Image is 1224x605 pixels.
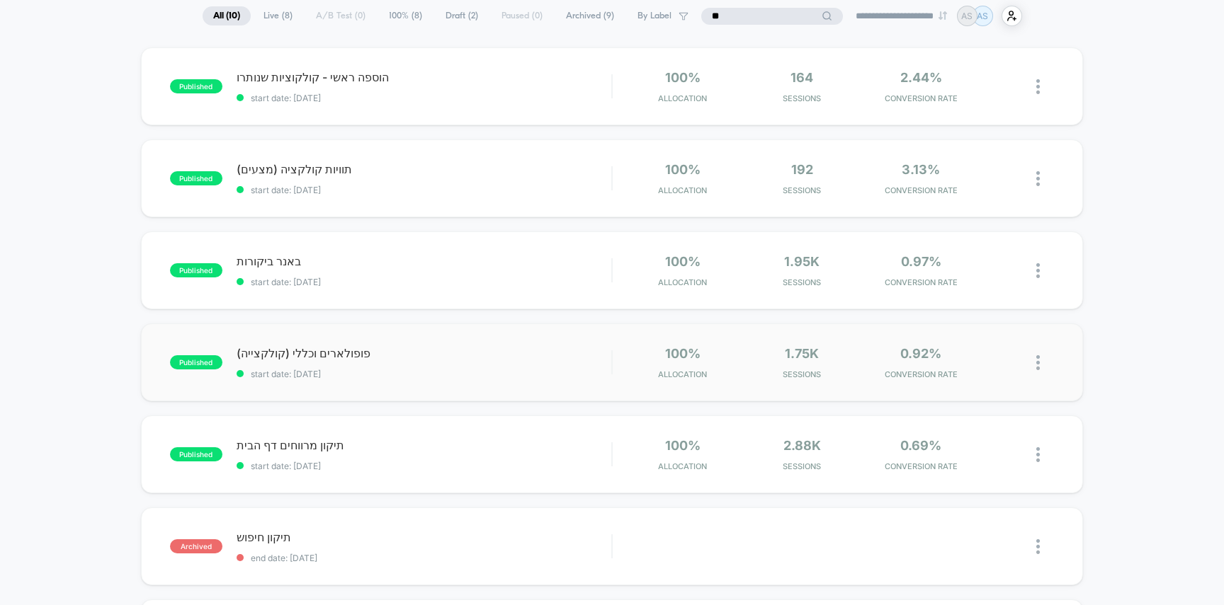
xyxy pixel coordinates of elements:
[961,11,973,21] p: AS
[901,254,941,269] span: 0.97%
[658,93,707,103] span: Allocation
[784,254,820,269] span: 1.95k
[237,162,612,176] span: תוויות קולקציה (מצעים)
[237,461,612,471] span: start date: [DATE]
[746,277,858,287] span: Sessions
[658,369,707,379] span: Allocation
[665,70,701,85] span: 100%
[253,6,303,25] span: Live ( 8 )
[237,185,612,195] span: start date: [DATE]
[790,70,813,85] span: 164
[746,93,858,103] span: Sessions
[785,346,819,361] span: 1.75k
[237,553,612,563] span: end date: [DATE]
[900,346,941,361] span: 0.92%
[746,369,858,379] span: Sessions
[977,11,988,21] p: AS
[170,447,222,461] span: published
[435,6,489,25] span: Draft ( 2 )
[237,254,612,268] span: באנר ביקורות
[170,263,222,277] span: published
[1036,355,1040,370] img: close
[378,6,433,25] span: 100% ( 8 )
[1036,447,1040,462] img: close
[900,438,941,453] span: 0.69%
[1036,171,1040,186] img: close
[665,346,701,361] span: 100%
[658,185,707,195] span: Allocation
[237,530,612,544] span: תיקון חיפוש
[746,185,858,195] span: Sessions
[170,355,222,369] span: published
[1036,539,1040,554] img: close
[746,461,858,471] span: Sessions
[865,185,977,195] span: CONVERSION RATE
[237,346,612,360] span: פופולארים וכללי (קולקצייה)
[237,93,612,103] span: start date: [DATE]
[665,254,701,269] span: 100%
[665,162,701,177] span: 100%
[902,162,940,177] span: 3.13%
[1036,79,1040,94] img: close
[865,277,977,287] span: CONVERSION RATE
[555,6,625,25] span: Archived ( 9 )
[791,162,813,177] span: 192
[237,70,612,84] span: הוספה ראשי - קולקוציות שנותרו
[203,6,251,25] span: All ( 10 )
[658,277,707,287] span: Allocation
[865,461,977,471] span: CONVERSION RATE
[1036,263,1040,278] img: close
[637,11,671,21] span: By Label
[237,369,612,379] span: start date: [DATE]
[237,277,612,287] span: start date: [DATE]
[900,70,942,85] span: 2.44%
[865,93,977,103] span: CONVERSION RATE
[939,11,947,20] img: end
[170,79,222,93] span: published
[170,539,222,553] span: archived
[783,438,821,453] span: 2.88k
[170,171,222,185] span: published
[665,438,701,453] span: 100%
[658,461,707,471] span: Allocation
[865,369,977,379] span: CONVERSION RATE
[237,438,612,452] span: תיקון מרווחים דף הבית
